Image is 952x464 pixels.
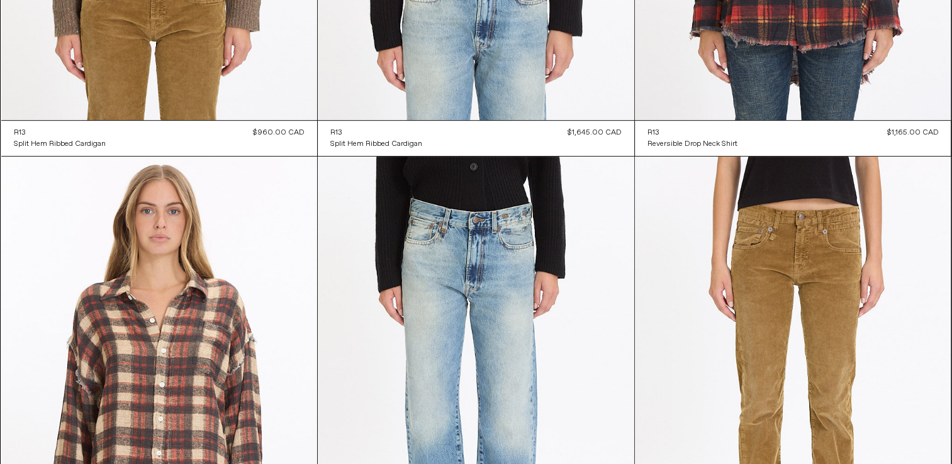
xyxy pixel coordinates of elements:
a: R13 [330,127,422,138]
a: Reversible Drop Neck Shirt [647,138,737,150]
div: $1,165.00 CAD [887,127,938,138]
a: Split Hem Ribbed Cardigan [330,138,422,150]
div: Reversible Drop Neck Shirt [647,139,737,150]
a: R13 [14,127,106,138]
div: $1,645.00 CAD [568,127,622,138]
a: R13 [647,127,737,138]
div: $960.00 CAD [253,127,305,138]
div: Split Hem Ribbed Cardigan [14,139,106,150]
div: Split Hem Ribbed Cardigan [330,139,422,150]
div: R13 [330,128,342,138]
div: R13 [14,128,26,138]
a: Split Hem Ribbed Cardigan [14,138,106,150]
div: R13 [647,128,659,138]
